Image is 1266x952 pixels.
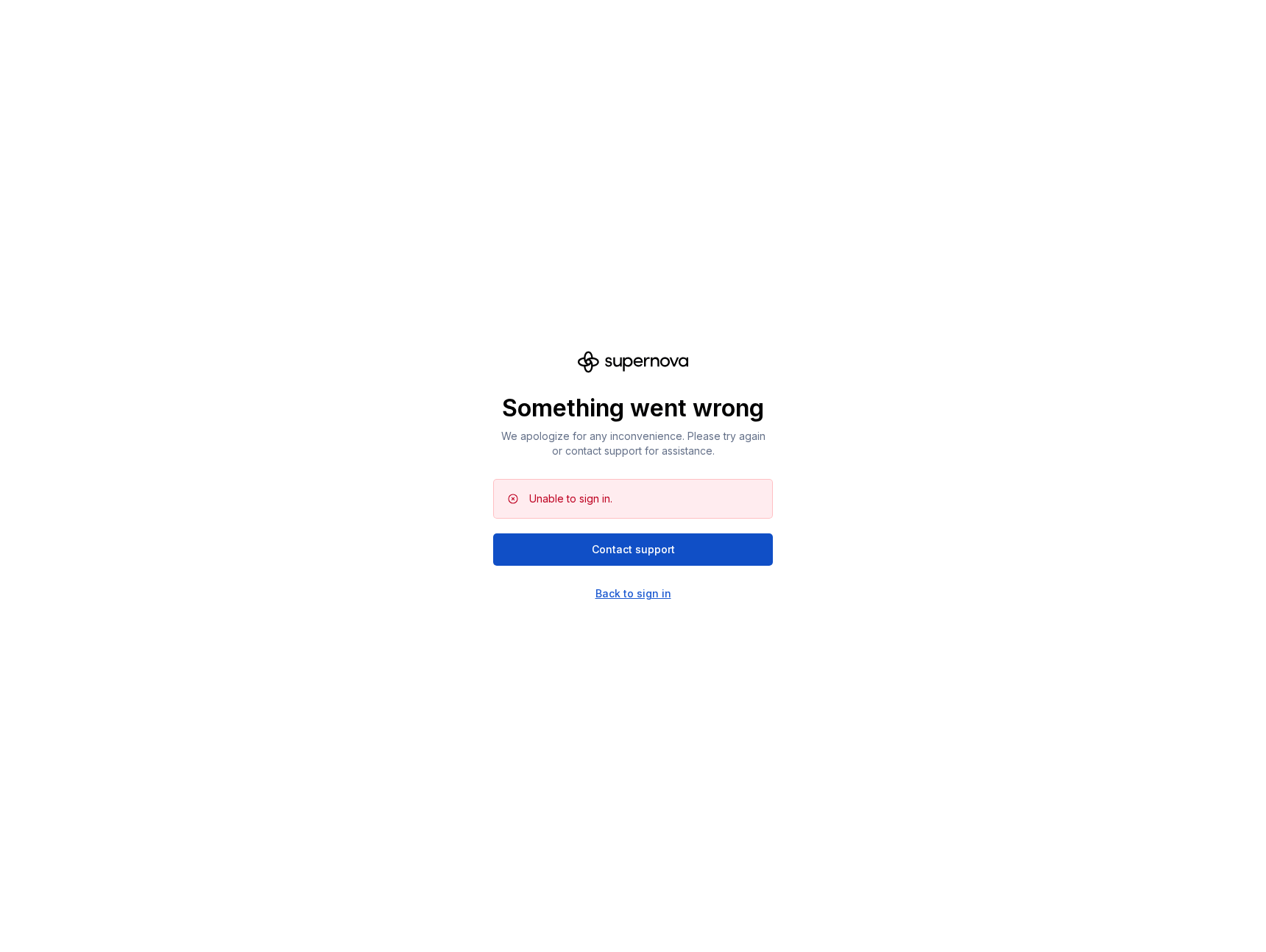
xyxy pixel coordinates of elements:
[529,491,612,506] div: Unable to sign in.
[493,533,773,566] button: Contact support
[493,429,773,458] p: We apologize for any inconvenience. Please try again or contact support for assistance.
[592,542,675,557] span: Contact support
[595,586,671,601] a: Back to sign in
[493,394,773,423] p: Something went wrong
